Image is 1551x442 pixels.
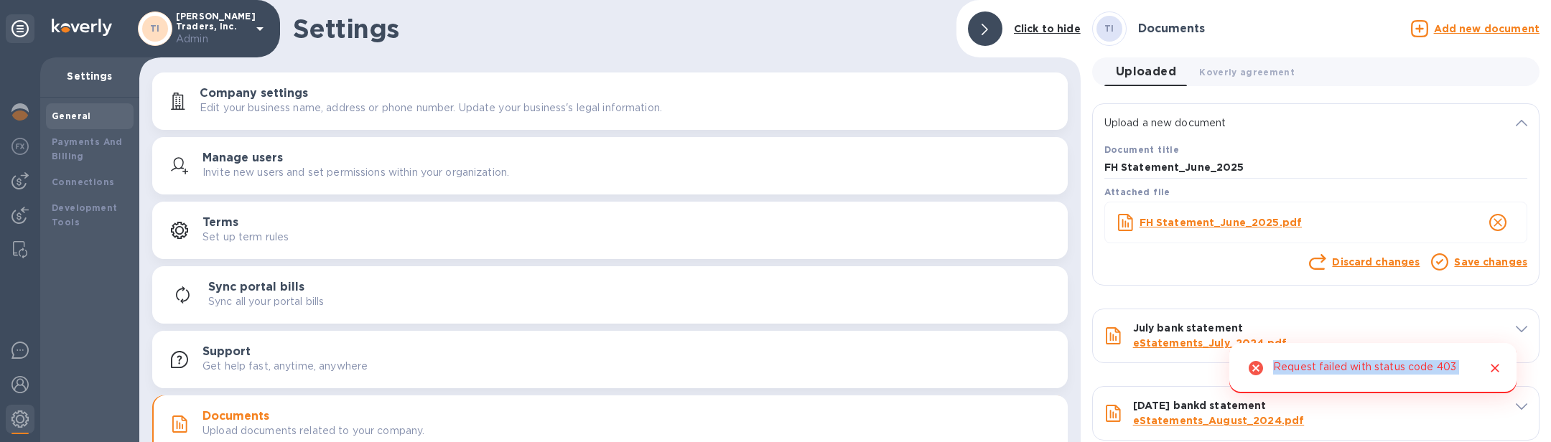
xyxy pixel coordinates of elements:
p: Sync all your portal bills [208,294,324,309]
button: TermsSet up term rules [152,202,1068,259]
a: Save changes [1454,256,1527,268]
a: eStatements_August_2024.pdf [1133,415,1305,426]
h3: Sync portal bills [208,281,304,294]
h3: Manage users [202,151,283,165]
b: Click to hide [1014,23,1081,34]
div: Request failed with status code 403 [1273,354,1456,382]
a: eStatements_July_2024.pdf [1133,337,1287,349]
b: TI [150,23,160,34]
b: Document title [1104,144,1180,155]
p: Upload a new document [1104,116,1298,131]
img: Foreign exchange [11,138,29,155]
h3: Company settings [200,87,308,100]
h3: Terms [202,216,238,230]
button: Company settingsEdit your business name, address or phone number. Update your business's legal in... [152,72,1068,130]
p: Upload documents related to your company. [202,423,424,438]
p: Admin [176,32,248,47]
input: Enter a title for your document [1104,157,1527,179]
span: Uploaded [1116,62,1177,82]
p: Set up term rules [202,230,289,245]
button: Manage usersInvite new users and set permissions within your organization. [152,137,1068,194]
h3: Documents [1138,22,1205,36]
button: SupportGet help fast, anytime, anywhere [152,331,1068,388]
span: Koverly agreement [1199,65,1295,80]
b: FH Statement_June_2025.pdf [1140,217,1302,228]
p: Get help fast, anytime, anywhere [202,359,368,374]
div: Unpin categories [6,14,34,43]
b: Connections [52,177,114,187]
b: [DATE] bankd statement [1133,400,1267,411]
b: Attached file [1104,187,1170,197]
img: Logo [52,19,112,36]
p: [PERSON_NAME] Traders, Inc. [176,11,248,47]
b: General [52,110,91,121]
button: Close [1486,359,1504,377]
p: Invite new users and set permissions within your organization. [202,165,509,180]
p: Edit your business name, address or phone number. Update your business's legal information. [200,100,662,116]
p: Settings [52,69,128,83]
b: Development Tools [52,202,117,227]
button: close [1481,205,1515,240]
h1: Settings [293,14,945,44]
h3: Documents [202,410,269,423]
u: Add new document [1434,23,1540,34]
a: Discard changes [1332,256,1420,268]
b: TI [1104,23,1114,34]
b: July bank statement [1133,322,1244,334]
b: Payments And Billing [52,136,123,161]
button: Sync portal billsSync all your portal bills [152,266,1068,324]
h3: Support [202,345,251,359]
